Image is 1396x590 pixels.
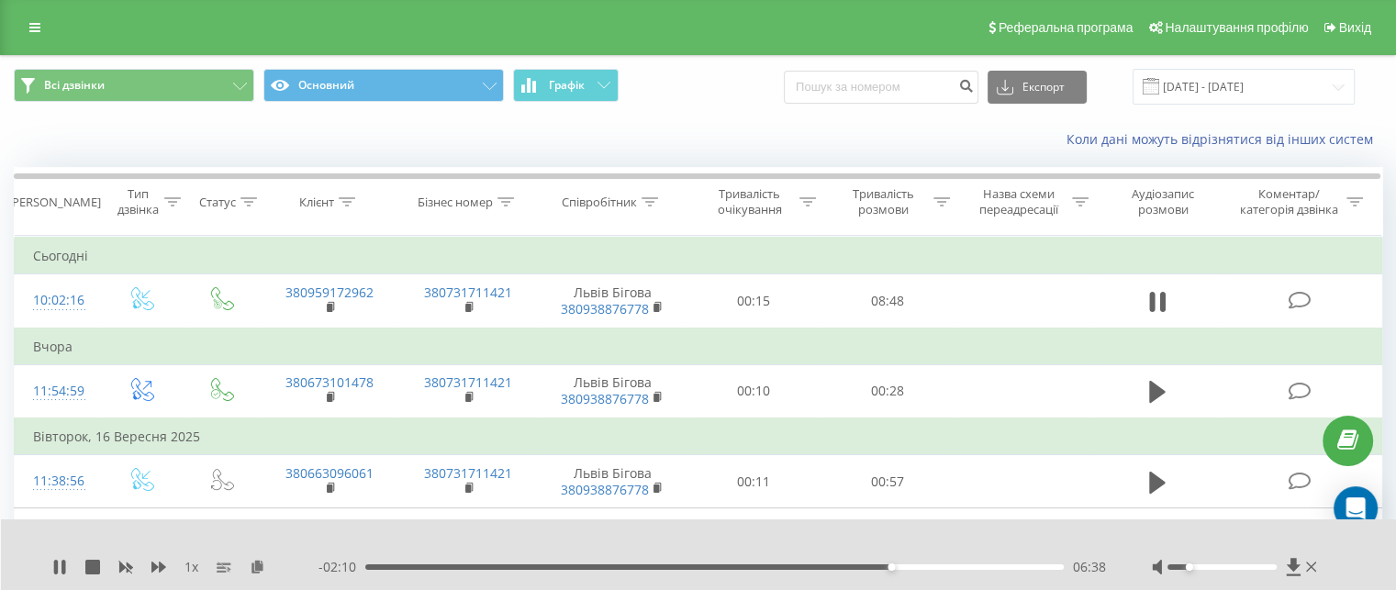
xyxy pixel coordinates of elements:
[538,508,687,562] td: Львів Бігова
[1165,20,1308,35] span: Налаштування профілю
[687,508,821,562] td: 00:33
[184,558,198,576] span: 1 x
[821,455,954,508] td: 00:57
[549,79,585,92] span: Графік
[704,186,796,217] div: Тривалість очікування
[15,328,1382,365] td: Вчора
[33,373,82,409] div: 11:54:59
[424,284,512,301] a: 380731711421
[687,455,821,508] td: 00:11
[561,481,649,498] a: 380938876778
[561,300,649,317] a: 380938876778
[971,186,1067,217] div: Назва схеми переадресації
[1334,486,1378,530] div: Open Intercom Messenger
[999,20,1134,35] span: Реферальна програма
[424,373,512,391] a: 380731711421
[784,71,978,104] input: Пошук за номером
[199,195,236,210] div: Статус
[988,71,1087,104] button: Експорт
[285,518,374,535] a: 380663096061
[44,78,105,93] span: Всі дзвінки
[33,283,82,318] div: 10:02:16
[561,390,649,407] a: 380938876778
[8,195,101,210] div: [PERSON_NAME]
[33,463,82,499] div: 11:38:56
[263,69,504,102] button: Основний
[821,508,954,562] td: 04:00
[687,274,821,328] td: 00:15
[14,69,254,102] button: Всі дзвінки
[837,186,929,217] div: Тривалість розмови
[1234,186,1342,217] div: Коментар/категорія дзвінка
[513,69,619,102] button: Графік
[299,195,334,210] div: Клієнт
[424,464,512,482] a: 380731711421
[538,364,687,418] td: Львів Бігова
[538,274,687,328] td: Львів Бігова
[1339,20,1371,35] span: Вихід
[116,186,159,217] div: Тип дзвінка
[562,195,637,210] div: Співробітник
[285,284,374,301] a: 380959172962
[418,195,493,210] div: Бізнес номер
[1073,558,1106,576] span: 06:38
[888,563,895,571] div: Accessibility label
[1185,563,1192,571] div: Accessibility label
[821,364,954,418] td: 00:28
[15,238,1382,274] td: Сьогодні
[33,517,82,552] div: 11:02:57
[538,455,687,508] td: Львів Бігова
[15,418,1382,455] td: Вівторок, 16 Вересня 2025
[318,558,365,576] span: - 02:10
[424,518,512,535] a: 380731711421
[285,464,374,482] a: 380663096061
[821,274,954,328] td: 08:48
[1067,130,1382,148] a: Коли дані можуть відрізнятися вiд інших систем
[687,364,821,418] td: 00:10
[285,373,374,391] a: 380673101478
[1110,186,1217,217] div: Аудіозапис розмови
